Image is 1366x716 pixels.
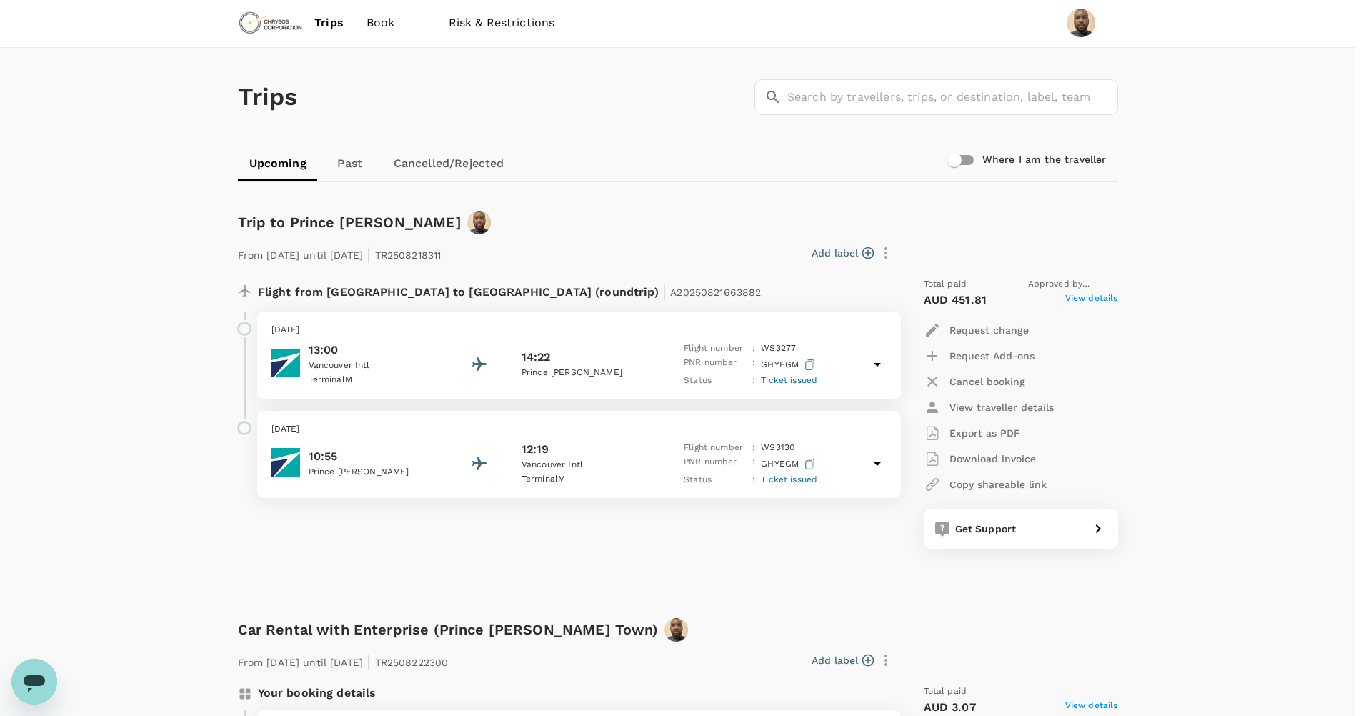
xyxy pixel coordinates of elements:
[949,323,1029,337] p: Request change
[367,244,371,264] span: |
[684,473,747,487] p: Status
[949,477,1047,492] p: Copy shareable link
[522,366,650,380] p: Prince [PERSON_NAME]
[761,342,796,356] p: WS 3277
[662,282,667,302] span: |
[761,455,818,473] p: GHYEGM
[924,292,987,309] p: AUD 451.81
[949,349,1035,363] p: Request Add-ons
[238,647,449,673] p: From [DATE] until [DATE] TR2508222300
[949,426,1020,440] p: Export as PDF
[1067,9,1095,37] img: Adetunji Adewusi
[752,356,755,374] p: :
[982,152,1107,168] h6: Where I am the traveller
[238,146,318,181] a: Upcoming
[761,474,817,484] span: Ticket issued
[238,618,659,641] h6: Car Rental with Enterprise (Prince [PERSON_NAME] Town)
[1028,277,1118,292] span: Approved by
[309,465,437,479] p: Prince [PERSON_NAME]
[258,277,762,303] p: Flight from [GEOGRAPHIC_DATA] to [GEOGRAPHIC_DATA] (roundtrip)
[752,455,755,473] p: :
[761,356,818,374] p: GHYEGM
[522,349,551,366] p: 14:22
[924,277,967,292] span: Total paid
[1065,699,1118,716] span: View details
[522,441,549,458] p: 12:19
[949,400,1054,414] p: View traveller details
[271,422,887,437] p: [DATE]
[367,652,371,672] span: |
[238,240,442,266] p: From [DATE] until [DATE] TR2508218311
[949,452,1036,466] p: Download invoice
[761,375,817,385] span: Ticket issued
[955,523,1017,534] span: Get Support
[382,146,516,181] a: Cancelled/Rejected
[318,146,382,181] a: Past
[684,441,747,455] p: Flight number
[309,359,437,373] p: Vancouver Intl
[238,48,298,146] h1: Trips
[684,356,747,374] p: PNR number
[449,14,555,31] span: Risk & Restrictions
[761,441,794,455] p: WS 3130
[684,455,747,473] p: PNR number
[258,685,377,702] p: Your booking details
[670,287,761,298] span: A20250821663882
[684,342,747,356] p: Flight number
[812,653,874,667] button: Add label
[752,374,755,388] p: :
[684,374,747,388] p: Status
[367,14,395,31] span: Book
[271,448,300,477] img: WestJet
[949,374,1025,389] p: Cancel booking
[752,342,755,356] p: :
[812,246,874,260] button: Add label
[924,699,976,716] p: AUD 3.07
[1065,292,1118,309] span: View details
[309,373,437,387] p: Terminal M
[752,473,755,487] p: :
[271,349,300,377] img: WestJet
[309,448,437,465] p: 10:55
[238,7,304,39] img: Chrysos Corporation
[238,211,462,234] h6: Trip to Prince [PERSON_NAME]
[752,441,755,455] p: :
[522,472,650,487] p: Terminal M
[924,685,967,699] span: Total paid
[664,618,688,642] img: avatar-672a6ed309afb.jpeg
[271,323,887,337] p: [DATE]
[522,458,650,472] p: Vancouver Intl
[11,659,57,705] iframe: Button to launch messaging window
[309,342,437,359] p: 13:00
[467,211,491,234] img: avatar-672a6ed309afb.jpeg
[314,14,344,31] span: Trips
[787,79,1118,115] input: Search by travellers, trips, or destination, label, team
